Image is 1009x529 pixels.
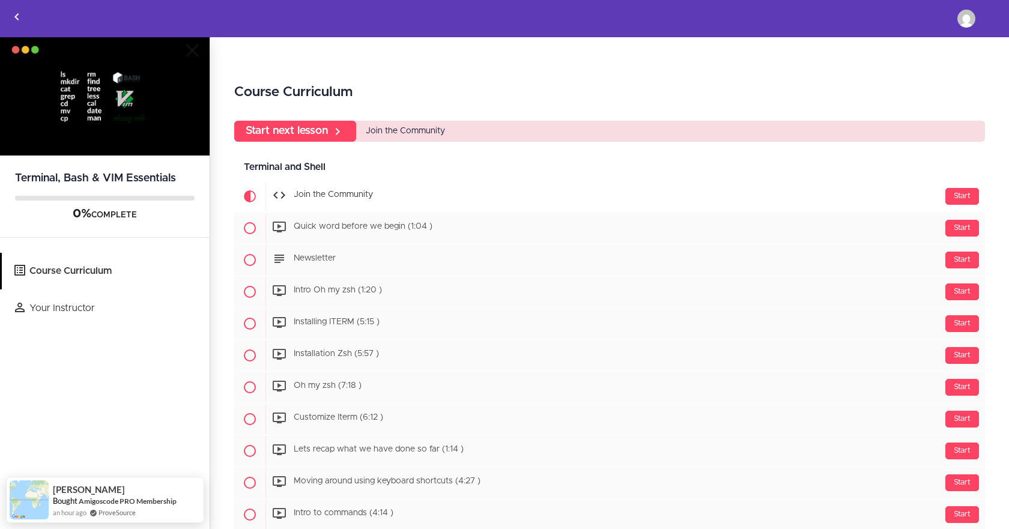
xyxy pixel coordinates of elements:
span: 0% [73,208,91,220]
span: Installing ITERM (5:15 ) [294,318,380,327]
div: Start [945,188,979,205]
a: Current item Start Join the Community [234,181,985,212]
a: Start Quick word before we begin (1:04 ) [234,213,985,244]
div: Start [945,220,979,237]
a: Amigoscode PRO Membership [79,496,177,506]
div: Start [945,506,979,523]
a: Start Moving around using keyboard shortcuts (4:27 ) [234,467,985,498]
div: Start [945,379,979,396]
span: Newsletter [294,255,336,263]
span: Moving around using keyboard shortcuts (4:27 ) [294,477,480,486]
div: Start [945,283,979,300]
span: Lets recap what we have done so far (1:14 ) [294,446,464,454]
div: Start [945,443,979,459]
a: Start Newsletter [234,244,985,276]
div: Terminal and Shell [234,154,985,181]
span: Intro Oh my zsh (1:20 ) [294,286,382,295]
a: Start Lets recap what we have done so far (1:14 ) [234,435,985,467]
img: provesource social proof notification image [10,480,49,519]
div: Start [945,411,979,428]
div: Start [945,474,979,491]
a: Start Intro Oh my zsh (1:20 ) [234,276,985,307]
span: Intro to commands (4:14 ) [294,509,393,518]
span: an hour ago [53,507,86,518]
div: Start [945,315,979,332]
span: Quick word before we begin (1:04 ) [294,223,432,231]
a: Start Installation Zsh (5:57 ) [234,340,985,371]
svg: Back to courses [10,10,24,24]
span: Join the Community [294,191,373,199]
span: Installation Zsh (5:57 ) [294,350,379,358]
div: COMPLETE [15,207,195,222]
a: Your Instructor [2,290,210,327]
span: Current item [234,181,265,212]
a: Back to courses [1,1,33,37]
a: Start Installing ITERM (5:15 ) [234,308,985,339]
span: Oh my zsh (7:18 ) [294,382,362,390]
a: Start Customize Iterm (6:12 ) [234,404,985,435]
a: ProveSource [98,507,136,518]
a: Start Oh my zsh (7:18 ) [234,372,985,403]
a: Course Curriculum [2,253,210,289]
span: [PERSON_NAME] [53,485,125,495]
span: Customize Iterm (6:12 ) [294,414,383,422]
div: Start [945,252,979,268]
div: Start [945,347,979,364]
h2: Course Curriculum [234,82,985,103]
a: Start next lesson [234,121,356,142]
img: brianfreeland85@gmail.com [957,10,975,28]
span: Join the Community [366,127,445,135]
span: Bought [53,496,77,506]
